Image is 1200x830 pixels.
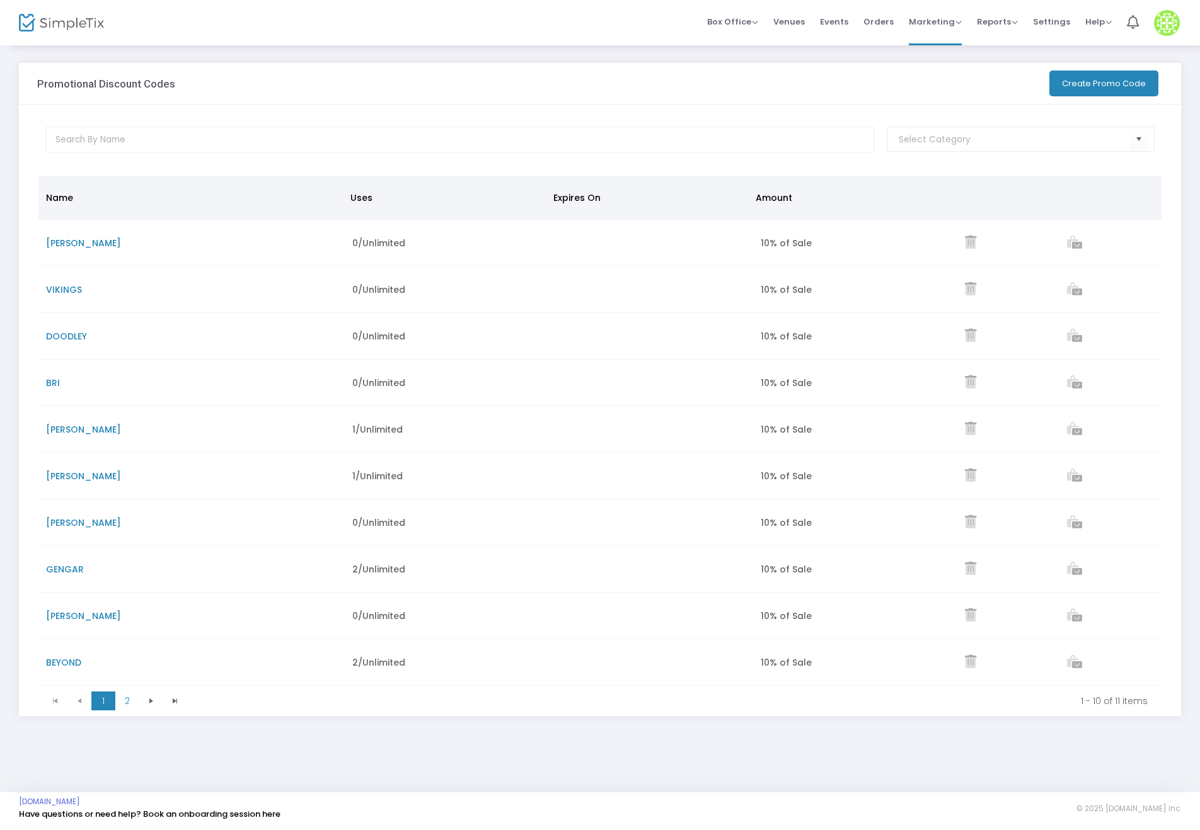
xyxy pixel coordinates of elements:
button: Create Promo Code [1049,71,1158,96]
span: Events [820,6,848,38]
a: View list of orders which used this promo code. [1067,284,1082,297]
span: [PERSON_NAME] [46,237,121,249]
span: Box Office [707,16,758,28]
span: GENGAR [46,563,84,576]
span: [PERSON_NAME] [46,423,121,436]
span: Amount [756,191,792,204]
span: Reports [977,16,1018,28]
span: © 2025 [DOMAIN_NAME] Inc. [1076,804,1181,814]
span: [PERSON_NAME] [46,516,121,529]
button: Select [1130,127,1148,152]
a: View list of orders which used this promo code. [1067,470,1082,483]
span: Go to the last page [170,696,180,706]
span: 2/Unlimited [352,656,405,669]
a: View list of orders which used this promo code. [1067,424,1082,436]
span: Page 1 [91,691,115,710]
span: Uses [350,191,372,204]
span: VIKINGS [46,283,82,296]
span: DOODLEY [46,330,87,343]
span: 10% of Sale [761,330,812,343]
span: 10% of Sale [761,423,812,436]
span: [PERSON_NAME] [46,470,121,482]
span: Go to the last page [163,691,187,710]
span: 10% of Sale [761,470,812,482]
span: Venues [773,6,805,38]
span: 10% of Sale [761,283,812,296]
a: View list of orders which used this promo code. [1067,237,1082,250]
span: 10% of Sale [761,516,812,529]
span: Go to the next page [139,691,163,710]
span: Settings [1033,6,1070,38]
a: View list of orders which used this promo code. [1067,331,1082,343]
span: Page 2 [115,691,139,710]
span: 0/Unlimited [352,283,405,296]
div: Data table [38,176,1162,686]
a: [DOMAIN_NAME] [19,797,80,807]
span: 10% of Sale [761,656,812,669]
input: NO DATA FOUND [899,133,1131,146]
span: 10% of Sale [761,237,812,249]
span: 2/Unlimited [352,563,405,576]
span: Help [1085,16,1112,28]
span: Orders [863,6,894,38]
a: View list of orders which used this promo code. [1067,564,1082,576]
span: 1/Unlimited [352,470,403,482]
span: Go to the next page [146,696,156,706]
kendo-pager-info: 1 - 10 of 11 items [196,695,1148,707]
span: BEYOND [46,656,81,669]
h3: Promotional Discount Codes [37,77,175,90]
span: Expires On [553,191,601,204]
span: 0/Unlimited [352,610,405,622]
a: View list of orders which used this promo code. [1067,377,1082,390]
span: 0/Unlimited [352,237,405,249]
span: 0/Unlimited [352,516,405,529]
a: Have questions or need help? Book an onboarding session here [19,808,280,820]
span: 10% of Sale [761,563,812,576]
span: Marketing [909,16,962,28]
span: [PERSON_NAME] [46,610,121,622]
span: 10% of Sale [761,377,812,389]
span: 1/Unlimited [352,423,403,436]
span: Name [46,191,73,204]
a: View list of orders which used this promo code. [1067,517,1082,530]
span: 0/Unlimited [352,330,405,343]
a: View list of orders which used this promo code. [1067,657,1082,669]
span: 10% of Sale [761,610,812,622]
a: View list of orders which used this promo code. [1067,610,1082,623]
span: BRI [46,377,60,389]
input: Search By Name [45,127,875,153]
span: 0/Unlimited [352,377,405,389]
